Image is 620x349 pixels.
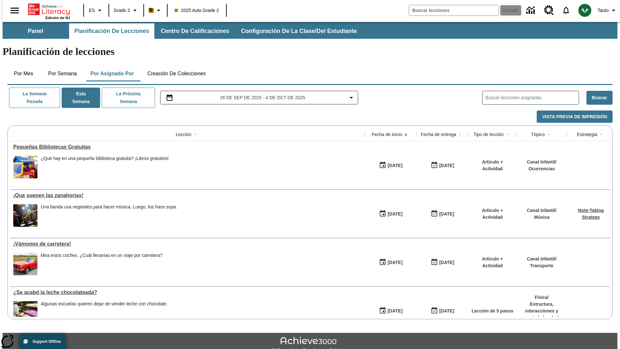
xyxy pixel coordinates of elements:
div: [DATE] [439,162,454,170]
div: [DATE] [387,307,402,315]
span: Edición de NJ [46,16,70,20]
button: Sort [504,131,512,138]
a: Portada [28,3,70,16]
button: Perfil/Configuración [595,5,620,16]
button: Por semana [43,66,82,81]
p: Física / [520,294,563,301]
a: ¡Que suenen las zanahorias!, Lecciones [13,193,362,198]
img: Un auto Ford Mustang rojo descapotable estacionado en un suelo adoquinado delante de un campo [13,253,37,275]
svg: Collapse Date Range Filter [347,94,355,101]
p: Artículo + Actividad [471,256,513,269]
button: 09/28/25: Primer día en que estuvo disponible la lección [377,208,405,220]
p: Canal Infantil / [527,207,557,214]
button: Por asignado por [85,66,139,81]
button: 09/28/25: Último día en que podrá accederse la lección [429,208,456,220]
div: [DATE] [439,307,454,315]
div: ¿Qué hay en una pequeña biblioteca gratuita? ¡Libros gratuitos! [41,156,169,161]
button: Creación de colecciones [142,66,211,81]
button: Escoja un nuevo avatar [574,2,595,19]
button: Support Offline [19,334,66,349]
button: Sort [545,131,553,138]
button: Configuración de la clase/del estudiante [236,23,362,39]
button: Seleccione el intervalo de fechas opción del menú [163,94,356,101]
a: Notificaciones [558,2,574,19]
p: Artículo + Actividad [471,207,513,221]
button: Buscar [586,91,613,105]
a: Centro de información [522,2,540,19]
span: 2025 Auto Grade 2 [175,7,219,14]
div: ¿Qué hay en una pequeña biblioteca gratuita? ¡Libros gratuitos! [41,156,169,178]
div: Subbarra de navegación [3,23,363,39]
div: Estrategia [577,131,597,138]
div: ¿Se acabó la leche chocolateada? [13,290,362,295]
p: Transporte [527,262,557,269]
span: B [150,6,153,14]
span: Planificación de lecciones [74,27,149,35]
p: Canal Infantil / [527,159,557,165]
div: Fecha de inicio [372,131,402,138]
span: ES [89,7,95,14]
p: Canal Infantil / [527,256,557,262]
div: Mira estos coches. ¿Cuál llevarías en un viaje por carretera? [41,253,162,275]
h1: Planificación de lecciones [3,46,617,58]
input: Buscar campo [409,5,498,16]
a: Note-Taking Strategy [578,208,604,220]
img: image [13,301,37,324]
div: [DATE] [439,259,454,267]
button: Abrir el menú lateral [5,1,24,20]
button: 10/01/25: Último día en que podrá accederse la lección [429,159,456,172]
div: Subbarra de navegación [3,22,617,39]
button: Panel [3,23,68,39]
input: Buscar lecciones asignadas [486,93,579,102]
p: Lección de 5 pasos [471,308,513,314]
button: Planificación de lecciones [69,23,154,39]
p: Música [527,214,557,221]
div: Pequeñas Bibliotecas Gratuitas [13,144,362,150]
button: 10/01/25: Primer día en que estuvo disponible la lección [377,159,405,172]
div: Una banda usa vegetales para hacer música. Luego, los hace sopa. [41,204,177,227]
button: 09/28/25: Último día en que podrá accederse la lección [429,256,456,269]
span: Panel [28,27,43,35]
button: Boost El color de la clase es anaranjado claro. Cambiar el color de la clase. [146,5,165,16]
div: [DATE] [387,162,402,170]
button: Por mes [7,66,40,81]
p: Estructura, interacciones y propiedades de la materia [520,301,563,328]
div: Algunas escuelas quieren dejar de vender leche con chocolate. [41,301,168,307]
span: Support Offline [33,339,61,344]
button: Centro de calificaciones [156,23,234,39]
div: [DATE] [439,210,454,218]
a: ¡Vámonos de carretera!, Lecciones [13,241,362,247]
a: Pequeñas Bibliotecas Gratuitas, Lecciones [13,144,362,150]
img: Un grupo de personas vestidas de negro toca música en un escenario. [13,204,37,227]
span: 28 de sep de 2025 - 4 de oct de 2025 [220,94,305,101]
img: Un niño introduce la mano en una pequeña biblioteca gratuita llena de libros. [13,156,37,178]
button: 09/28/25: Primer día en que estuvo disponible la lección [377,305,405,317]
a: Centro de recursos, Se abrirá en una pestaña nueva. [540,2,558,19]
div: ¡Vámonos de carretera! [13,241,362,247]
a: ¿Se acabó la leche chocolateada?, Lecciones [13,290,362,295]
button: Sort [402,131,410,138]
span: Tauto [598,7,609,14]
div: Tópico [531,131,544,138]
div: Mira estos coches. ¿Cuál llevarías en un viaje por carretera? [41,253,162,258]
div: [DATE] [387,210,402,218]
div: Portada [28,2,70,20]
button: Sort [191,131,199,138]
button: La semana pasada [9,88,60,108]
span: Configuración de la clase/del estudiante [241,27,357,35]
button: La próxima semana [102,88,155,108]
span: Grado 2 [114,7,130,14]
div: [DATE] [387,259,402,267]
div: Una banda usa vegetales para hacer música. Luego, los hace sopa. [41,204,177,210]
span: Centro de calificaciones [161,27,229,35]
div: Algunas escuelas quieren dejar de vender leche con chocolate. [41,301,168,324]
div: Tipo de lección [473,131,504,138]
button: Grado: Grado 2, Elige un grado [111,5,141,16]
img: avatar image [578,4,591,17]
button: 09/28/25: Primer día en que estuvo disponible la lección [377,256,405,269]
div: Lección [176,131,191,138]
